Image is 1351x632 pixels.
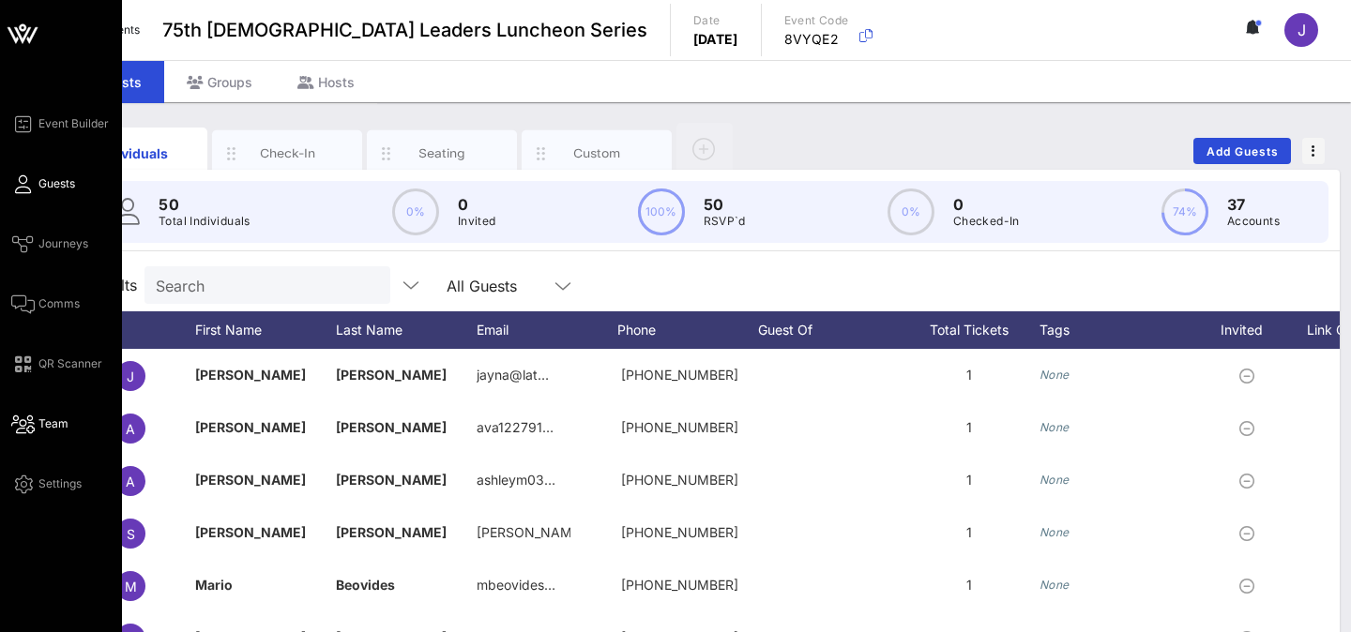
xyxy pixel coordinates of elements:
span: +15129684884 [621,524,738,540]
p: Invited [458,212,496,231]
div: Total Tickets [899,311,1040,349]
span: [PERSON_NAME] [195,524,306,540]
span: +19158005079 [621,472,738,488]
span: J [127,369,134,384]
div: All Guests [447,278,517,294]
div: 1 [899,559,1040,611]
div: Custom [555,144,639,162]
p: Date [693,11,738,30]
span: A [126,474,135,489]
div: Seating [401,144,484,162]
span: M [125,579,137,594]
p: 37 [1227,193,1280,216]
div: Groups [164,61,275,103]
a: QR Scanner [11,353,102,375]
p: mbeovides… [477,559,555,611]
a: Team [11,413,68,435]
div: 1 [899,401,1040,454]
i: None [1040,420,1070,434]
i: None [1040,525,1070,539]
div: Tags [1040,311,1199,349]
div: Hosts [275,61,377,103]
p: [DATE] [693,30,738,49]
p: 0 [953,193,1020,216]
a: Event Builder [11,113,109,135]
div: Phone [617,311,758,349]
div: 1 [899,506,1040,559]
i: None [1040,578,1070,592]
p: RSVP`d [704,212,746,231]
p: 50 [159,193,250,216]
span: Guests [38,175,75,192]
span: S [127,526,135,542]
span: Settings [38,475,82,492]
a: Guests [11,173,75,195]
div: Invited [1199,311,1302,349]
div: 1 [899,349,1040,401]
a: Settings [11,473,82,495]
span: Team [38,415,68,432]
p: 8VYQE2 [784,30,849,49]
span: A [126,421,135,437]
p: Total Individuals [159,212,250,231]
i: None [1040,368,1070,382]
div: 1 [899,454,1040,506]
span: Journeys [38,235,88,252]
span: Add Guests [1206,144,1280,158]
p: jayna@lat… [477,349,549,401]
span: [PERSON_NAME] [195,367,306,383]
span: +15127792652 [621,419,738,435]
a: Journeys [11,233,88,255]
span: Beovides [336,577,395,593]
div: Individuals [91,143,175,163]
div: J [1284,13,1318,47]
span: Comms [38,295,80,312]
div: Check-In [246,144,329,162]
span: Event Builder [38,115,109,132]
div: All Guests [435,266,585,304]
span: +13104367738 [621,367,738,383]
span: 75th [DEMOGRAPHIC_DATA] Leaders Luncheon Series [162,16,647,44]
span: [PERSON_NAME] [336,419,447,435]
p: ashleym03… [477,454,555,506]
div: Email [477,311,617,349]
span: J [1298,21,1306,39]
p: Checked-In [953,212,1020,231]
span: [PERSON_NAME] [336,367,447,383]
div: First Name [195,311,336,349]
i: None [1040,473,1070,487]
div: Guest Of [758,311,899,349]
p: 0 [458,193,496,216]
span: [PERSON_NAME] [195,419,306,435]
a: Comms [11,293,80,315]
button: Add Guests [1193,138,1291,164]
span: [PERSON_NAME] [336,524,447,540]
span: [PERSON_NAME] [195,472,306,488]
span: QR Scanner [38,355,102,372]
p: Accounts [1227,212,1280,231]
span: Mario [195,577,233,593]
span: +17863519976 [621,577,738,593]
p: ava122791… [477,401,554,454]
div: Last Name [336,311,477,349]
p: Event Code [784,11,849,30]
p: 50 [704,193,746,216]
span: [PERSON_NAME] [336,472,447,488]
p: [PERSON_NAME]… [477,506,570,559]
